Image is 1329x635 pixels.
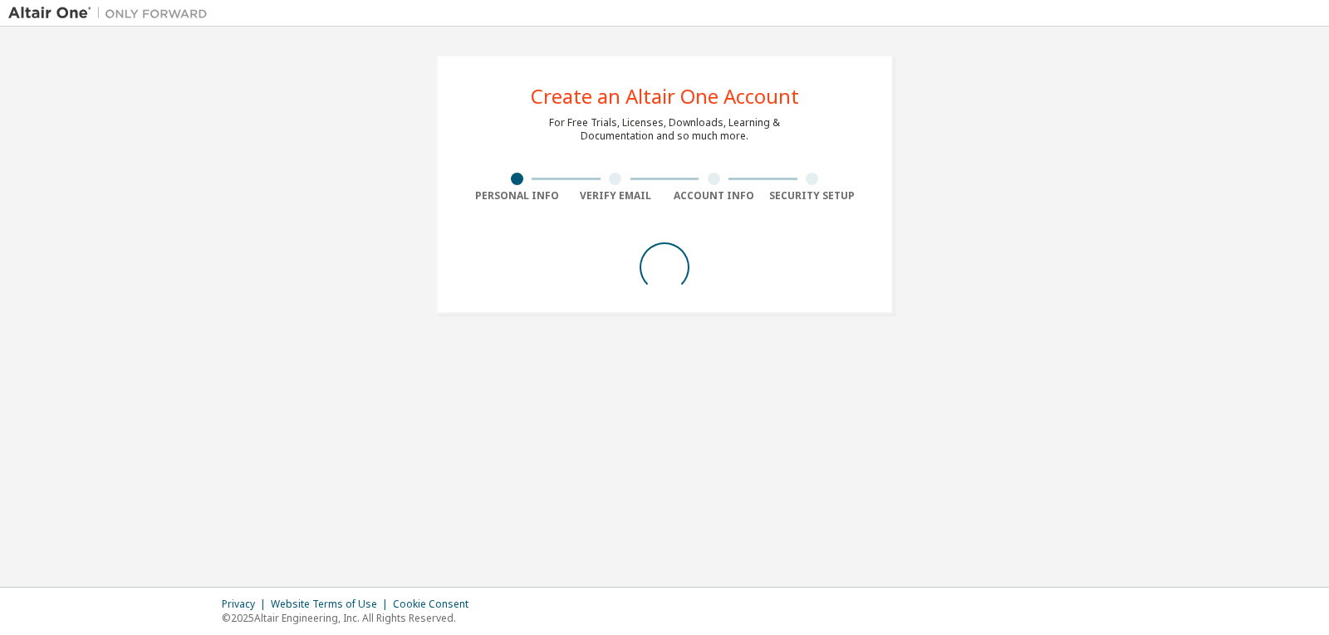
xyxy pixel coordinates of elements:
[271,598,393,611] div: Website Terms of Use
[468,189,566,203] div: Personal Info
[222,611,478,625] p: © 2025 Altair Engineering, Inc. All Rights Reserved.
[664,189,763,203] div: Account Info
[8,5,216,22] img: Altair One
[222,598,271,611] div: Privacy
[531,86,799,106] div: Create an Altair One Account
[566,189,665,203] div: Verify Email
[393,598,478,611] div: Cookie Consent
[549,116,780,143] div: For Free Trials, Licenses, Downloads, Learning & Documentation and so much more.
[763,189,862,203] div: Security Setup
